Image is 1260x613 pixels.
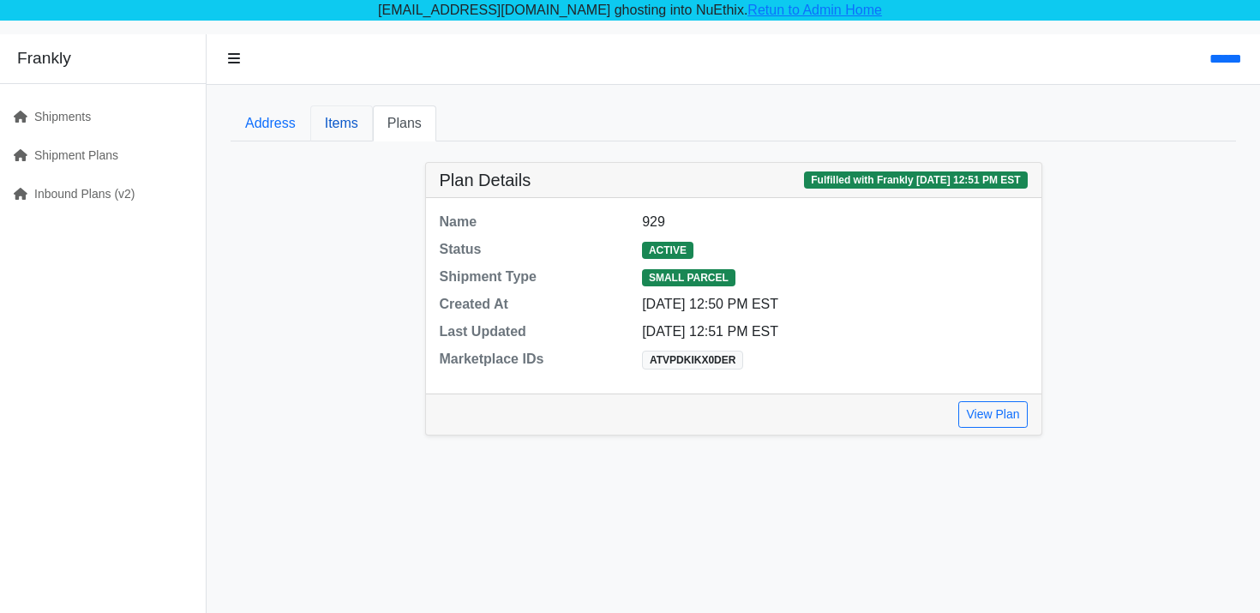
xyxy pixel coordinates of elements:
[440,170,531,190] h5: Plan Details
[373,105,436,141] a: Plans
[429,322,633,349] dt: Last Updated
[804,171,1027,189] span: Fulfilled with Frankly [DATE] 12:51 PM EST
[632,322,1037,342] dd: [DATE] 12:51 PM EST
[642,269,735,286] span: SMALL PARCEL
[429,239,633,267] dt: Status
[632,212,1037,232] dd: 929
[747,3,882,17] a: Retun to Admin Home
[310,105,373,141] a: Items
[429,349,633,380] dt: Marketplace IDs
[231,105,310,141] a: Address
[642,242,693,259] span: ACTIVE
[632,294,1037,315] dd: [DATE] 12:50 PM EST
[642,351,743,370] span: ATVPDKIKX0DER
[429,212,633,239] dt: Name
[429,294,633,322] dt: Created At
[429,267,633,294] dt: Shipment Type
[958,401,1027,428] a: View Plan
